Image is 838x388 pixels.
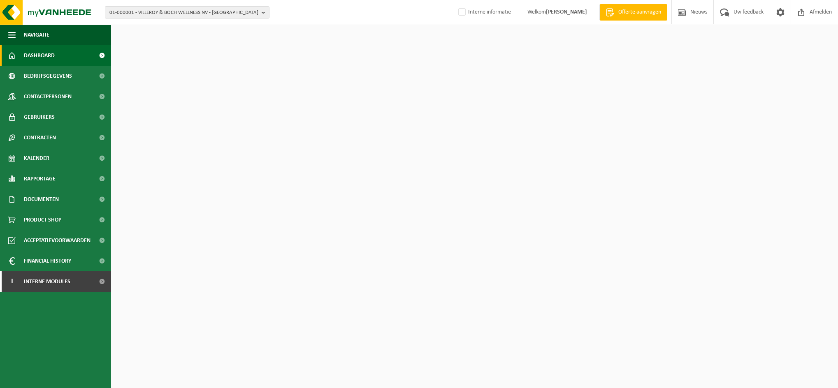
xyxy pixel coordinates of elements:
span: Navigatie [24,25,49,45]
span: 01-000001 - VILLEROY & BOCH WELLNESS NV - [GEOGRAPHIC_DATA] [109,7,258,19]
span: Interne modules [24,271,70,292]
label: Interne informatie [457,6,511,18]
span: Financial History [24,251,71,271]
span: Rapportage [24,169,56,189]
span: Dashboard [24,45,55,66]
span: Documenten [24,189,59,210]
span: Offerte aanvragen [616,8,663,16]
span: Contracten [24,127,56,148]
span: I [8,271,16,292]
span: Kalender [24,148,49,169]
span: Product Shop [24,210,61,230]
span: Gebruikers [24,107,55,127]
button: 01-000001 - VILLEROY & BOCH WELLNESS NV - [GEOGRAPHIC_DATA] [105,6,269,18]
span: Acceptatievoorwaarden [24,230,91,251]
strong: [PERSON_NAME] [546,9,587,15]
span: Bedrijfsgegevens [24,66,72,86]
a: Offerte aanvragen [599,4,667,21]
span: Contactpersonen [24,86,72,107]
